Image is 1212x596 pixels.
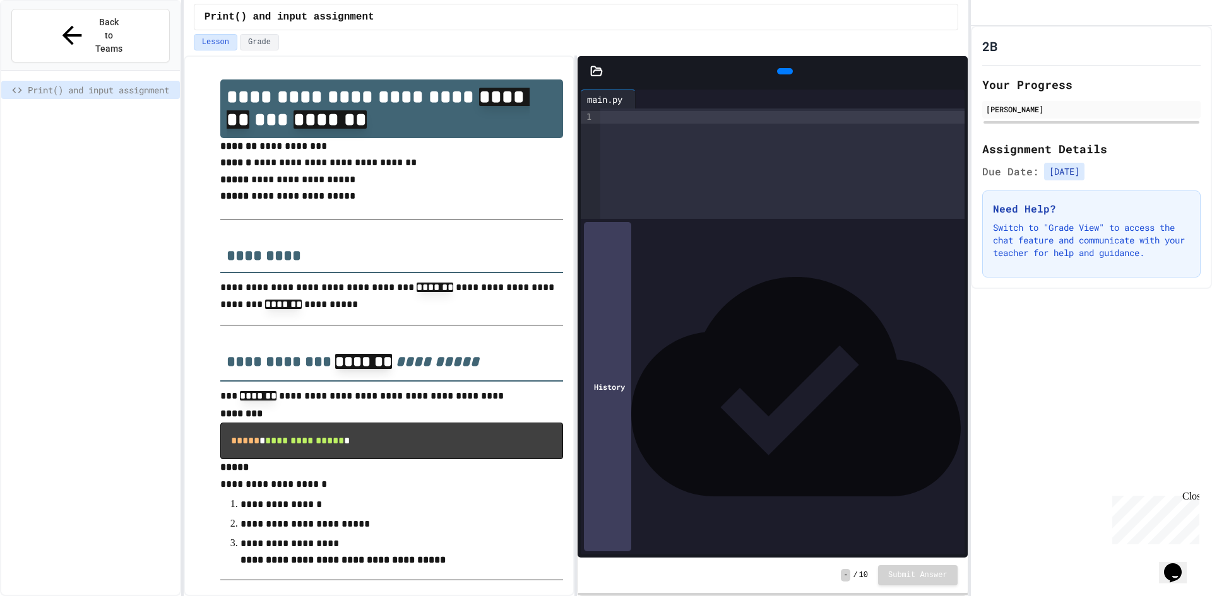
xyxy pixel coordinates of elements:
[986,103,1197,115] div: [PERSON_NAME]
[993,201,1190,216] h3: Need Help?
[841,569,850,581] span: -
[581,111,593,124] div: 1
[853,570,857,580] span: /
[194,34,237,50] button: Lesson
[888,570,948,580] span: Submit Answer
[878,565,958,585] button: Submit Answer
[982,37,997,55] h1: 2B
[982,164,1039,179] span: Due Date:
[1159,546,1199,583] iframe: chat widget
[993,221,1190,259] p: Switch to "Grade View" to access the chat feature and communicate with your teacher for help and ...
[5,5,87,80] div: Chat with us now!Close
[584,222,631,551] div: History
[581,90,636,108] div: main.py
[982,76,1201,93] h2: Your Progress
[240,34,279,50] button: Grade
[859,570,868,580] span: 10
[1107,491,1199,544] iframe: chat widget
[28,83,175,96] span: Print() and input assignment
[581,93,629,106] div: main.py
[94,16,124,56] span: Back to Teams
[205,9,374,25] span: Print() and input assignment
[1044,163,1084,180] span: [DATE]
[11,9,170,62] button: Back to Teams
[982,140,1201,158] h2: Assignment Details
